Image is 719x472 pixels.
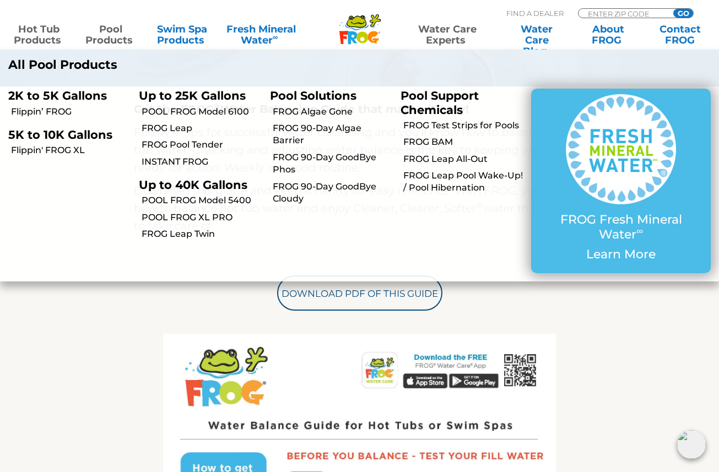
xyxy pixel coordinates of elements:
[11,106,131,118] a: Flippin’ FROG
[270,89,356,102] a: Pool Solutions
[673,9,693,18] input: GO
[273,106,392,118] a: FROG Algae Gone
[553,247,689,262] p: Learn More
[8,128,122,142] p: 5K to 10K Gallons
[142,122,261,134] a: FROG Leap
[273,181,392,205] a: FROG 90-Day GoodBye Cloudy
[553,213,689,242] p: FROG Fresh Mineral Water
[142,156,261,168] a: INSTANT FROG
[11,24,67,46] a: Hot TubProducts
[139,178,253,192] p: Up to 40K Gallons
[226,24,296,46] a: Fresh MineralWater∞
[8,58,352,72] a: All Pool Products
[403,170,523,194] a: FROG Leap Pool Wake-Up! / Pool Hibernation
[509,24,565,46] a: Water CareBlog
[581,24,636,46] a: AboutFROG
[402,24,493,46] a: Water CareExperts
[142,194,261,207] a: POOL FROG Model 5400
[401,89,515,116] p: Pool Support Chemicals
[142,106,261,118] a: POOL FROG Model 6100
[553,94,689,267] a: FROG Fresh Mineral Water∞ Learn More
[11,144,131,156] a: Flippin' FROG XL
[403,136,523,148] a: FROG BAM
[142,139,261,151] a: FROG Pool Tender
[636,225,643,236] sup: ∞
[652,24,708,46] a: ContactFROG
[154,24,210,46] a: Swim SpaProducts
[506,8,564,18] p: Find A Dealer
[83,24,138,46] a: PoolProducts
[139,89,253,102] p: Up to 25K Gallons
[277,275,442,311] a: Download PDF of this Guide
[273,151,392,176] a: FROG 90-Day GoodBye Phos
[403,120,523,132] a: FROG Test Strips for Pools
[8,89,122,102] p: 2K to 5K Gallons
[273,32,278,41] sup: ∞
[142,228,261,240] a: FROG Leap Twin
[142,211,261,224] a: POOL FROG XL PRO
[677,430,706,459] img: openIcon
[273,122,392,147] a: FROG 90-Day Algae Barrier
[403,153,523,165] a: FROG Leap All-Out
[587,9,661,18] input: Zip Code Form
